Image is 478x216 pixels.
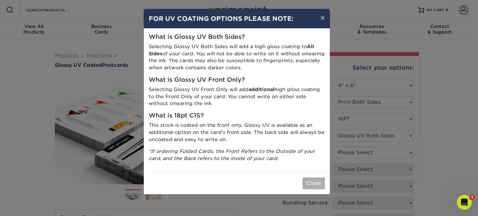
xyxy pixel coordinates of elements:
strong: All Sides [149,44,314,57]
h5: What is 18pt C1S? [149,112,325,119]
span: 1 [470,195,475,200]
p: This stock is coated on the front only. Glossy UV is available as an additional option on the car... [149,122,325,143]
button: Close [302,177,325,189]
h5: What is Glossy UV Both Sides? [149,34,325,41]
strong: additional [249,86,274,92]
iframe: Intercom live chat [457,195,472,210]
i: *If ordering Folded Cards, the Front Refers to the Outside of your card, and the Back refers to t... [149,148,315,161]
h4: FOR UV COATING OPTIONS PLEASE NOTE: [149,14,325,23]
p: Selecting Glossy UV Front Only will add high gloss coating to the Front Only of your card. You ca... [149,86,325,107]
button: × [315,9,330,26]
p: Selecting Glossy UV Both Sides will add a high gloss coating to of your card. You will not be abl... [149,43,325,71]
h5: What is Glossy UV Front Only? [149,76,325,84]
